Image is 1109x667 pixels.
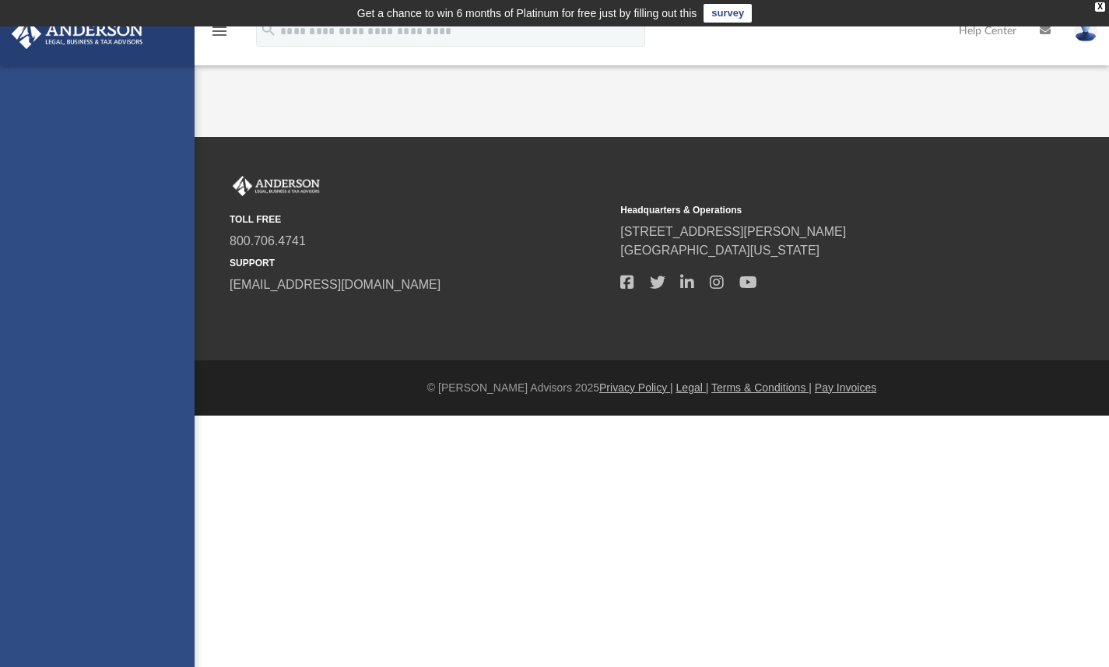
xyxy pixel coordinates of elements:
a: Privacy Policy | [599,381,673,394]
img: Anderson Advisors Platinum Portal [7,19,148,49]
a: [EMAIL_ADDRESS][DOMAIN_NAME] [230,278,440,291]
div: Get a chance to win 6 months of Platinum for free just by filling out this [357,4,697,23]
a: menu [210,30,229,40]
a: [STREET_ADDRESS][PERSON_NAME] [620,225,846,238]
img: User Pic [1074,19,1097,42]
small: Headquarters & Operations [620,203,1000,217]
img: Anderson Advisors Platinum Portal [230,176,323,196]
i: search [260,21,277,38]
div: close [1095,2,1105,12]
a: Pay Invoices [815,381,876,394]
a: survey [704,4,752,23]
div: © [PERSON_NAME] Advisors 2025 [195,380,1109,396]
i: menu [210,22,229,40]
a: [GEOGRAPHIC_DATA][US_STATE] [620,244,819,257]
a: Terms & Conditions | [711,381,812,394]
a: Legal | [676,381,709,394]
small: SUPPORT [230,256,609,270]
a: 800.706.4741 [230,234,306,247]
small: TOLL FREE [230,212,609,226]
